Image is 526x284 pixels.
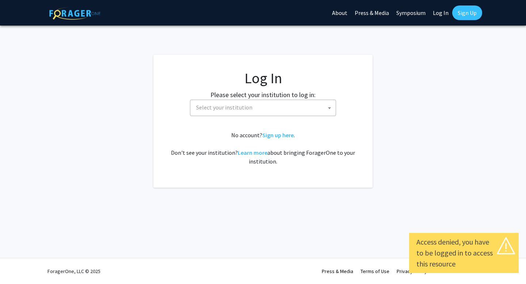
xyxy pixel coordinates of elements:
[416,237,511,269] div: Access denied, you have to be logged in to access this resource
[193,100,336,115] span: Select your institution
[196,104,252,111] span: Select your institution
[322,268,353,275] a: Press & Media
[49,7,100,20] img: ForagerOne Logo
[262,131,294,139] a: Sign up here
[238,149,267,156] a: Learn more about bringing ForagerOne to your institution
[168,131,358,166] div: No account? . Don't see your institution? about bringing ForagerOne to your institution.
[168,69,358,87] h1: Log In
[47,258,100,284] div: ForagerOne, LLC © 2025
[190,100,336,116] span: Select your institution
[452,5,482,20] a: Sign Up
[210,90,316,100] label: Please select your institution to log in:
[361,268,389,275] a: Terms of Use
[397,268,427,275] a: Privacy Policy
